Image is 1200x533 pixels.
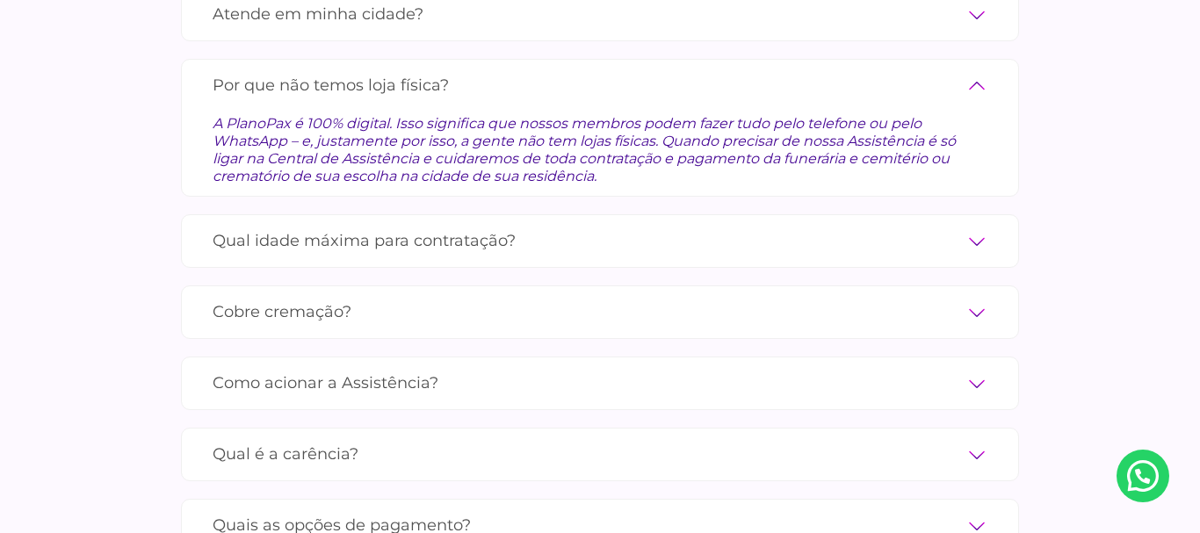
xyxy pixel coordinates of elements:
[213,226,987,256] label: Qual idade máxima para contratação?
[213,70,987,101] label: Por que não temos loja física?
[1117,450,1169,502] a: Nosso Whatsapp
[213,297,987,328] label: Cobre cremação?
[213,368,987,399] label: Como acionar a Assistência?
[213,439,987,470] label: Qual é a carência?
[213,101,987,185] div: A PlanoPax é 100% digital. Isso significa que nossos membros podem fazer tudo pelo telefone ou pe...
